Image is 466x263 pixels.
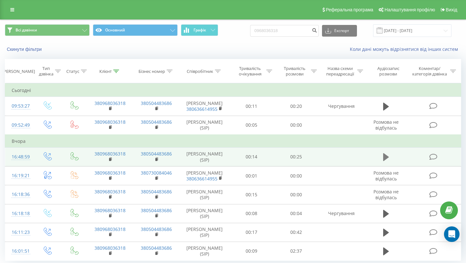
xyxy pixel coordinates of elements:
[274,242,318,260] td: 02:37
[141,245,172,251] a: 380504483686
[322,25,357,37] button: Експорт
[94,245,126,251] a: 380968036318
[229,166,274,185] td: 00:01
[94,189,126,195] a: 380968036318
[94,226,126,232] a: 380968036318
[5,24,90,36] button: Всі дзвінки
[181,24,218,36] button: Графік
[180,185,229,204] td: [PERSON_NAME] (SIP)
[411,66,449,77] div: Коментар/категорія дзвінка
[2,69,35,74] div: [PERSON_NAME]
[12,119,27,131] div: 09:52:49
[99,69,112,74] div: Клієнт
[229,116,274,135] td: 00:05
[5,135,461,148] td: Вчора
[180,97,229,116] td: [PERSON_NAME]
[229,147,274,166] td: 00:14
[444,226,460,242] div: Open Intercom Messenger
[274,147,318,166] td: 00:25
[12,226,27,239] div: 16:11:23
[66,69,79,74] div: Статус
[94,119,126,125] a: 380968036318
[250,25,319,37] input: Пошук за номером
[12,207,27,220] div: 16:18:18
[186,106,217,112] a: 380636614955
[371,66,406,77] div: Аудіозапис розмови
[229,204,274,223] td: 00:08
[94,151,126,157] a: 380968036318
[141,151,172,157] a: 380504483686
[186,176,217,182] a: 380636614955
[139,69,165,74] div: Бізнес номер
[12,245,27,257] div: 16:01:51
[229,223,274,242] td: 00:17
[12,188,27,201] div: 16:18:36
[324,66,356,77] div: Назва схеми переадресації
[12,151,27,163] div: 16:48:59
[326,7,373,12] span: Реферальна програма
[5,84,461,97] td: Сьогодні
[274,185,318,204] td: 00:00
[180,223,229,242] td: [PERSON_NAME] (SIP)
[318,97,365,116] td: Чергування
[274,204,318,223] td: 00:04
[373,189,399,200] span: Розмова не відбулась
[180,116,229,135] td: [PERSON_NAME] (SIP)
[141,189,172,195] a: 380504483686
[274,223,318,242] td: 00:42
[180,147,229,166] td: [PERSON_NAME] (SIP)
[274,116,318,135] td: 00:00
[141,100,172,106] a: 380504483686
[12,100,27,112] div: 09:53:27
[12,169,27,182] div: 16:19:21
[141,119,172,125] a: 380504483686
[39,66,53,77] div: Тип дзвінка
[229,185,274,204] td: 00:15
[274,97,318,116] td: 00:20
[384,7,435,12] span: Налаштування профілю
[141,207,172,213] a: 380504483686
[194,28,206,32] span: Графік
[446,7,457,12] span: Вихід
[94,100,126,106] a: 380968036318
[235,66,265,77] div: Тривалість очікування
[141,170,172,176] a: 380730084046
[94,170,126,176] a: 380968036318
[141,226,172,232] a: 380504483686
[373,119,399,131] span: Розмова не відбулась
[187,69,213,74] div: Співробітник
[180,204,229,223] td: [PERSON_NAME] (SIP)
[229,242,274,260] td: 00:09
[280,66,309,77] div: Тривалість розмови
[180,166,229,185] td: [PERSON_NAME]
[180,242,229,260] td: [PERSON_NAME] (SIP)
[373,170,399,182] span: Розмова не відбулась
[93,24,178,36] button: Основний
[318,204,365,223] td: Чергування
[94,207,126,213] a: 380968036318
[274,166,318,185] td: 00:00
[350,46,461,52] a: Коли дані можуть відрізнятися вiд інших систем
[16,28,37,33] span: Всі дзвінки
[5,46,45,52] button: Скинути фільтри
[229,97,274,116] td: 00:11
